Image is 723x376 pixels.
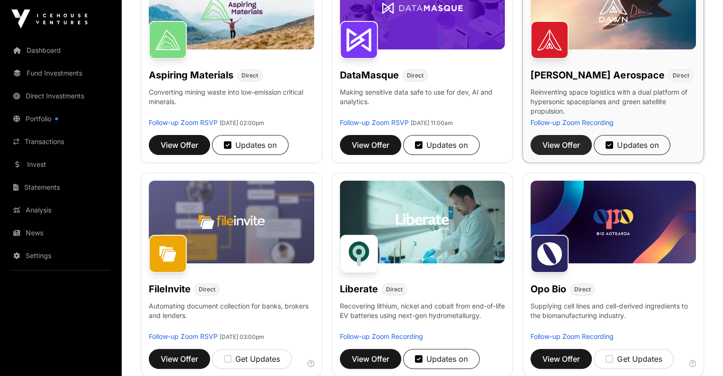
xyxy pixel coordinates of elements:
a: Follow-up Zoom Recording [530,118,614,126]
img: Dawn Aerospace [530,21,569,59]
img: Opo Bio [530,235,569,273]
span: View Offer [542,139,580,151]
a: Fund Investments [8,63,114,84]
button: View Offer [340,135,401,155]
button: View Offer [530,349,592,369]
h1: [PERSON_NAME] Aerospace [530,68,664,82]
div: Updates on [415,353,468,365]
img: Icehouse Ventures Logo [11,10,87,29]
a: Follow-up Zoom RSVP [149,118,218,126]
span: Direct [672,72,689,79]
span: Direct [386,286,403,293]
a: Invest [8,154,114,175]
h1: Opo Bio [530,282,566,296]
p: Making sensitive data safe to use for dev, AI and analytics. [340,87,505,118]
button: Updates on [212,135,289,155]
a: Portfolio [8,108,114,129]
div: Get Updates [606,353,662,365]
button: View Offer [149,349,210,369]
a: Settings [8,245,114,266]
img: FileInvite [149,235,187,273]
span: View Offer [161,139,198,151]
a: Direct Investments [8,86,114,106]
span: Direct [407,72,424,79]
p: Automating document collection for banks, brokers and lenders. [149,301,314,332]
div: Updates on [224,139,277,151]
div: Updates on [606,139,658,151]
a: Transactions [8,131,114,152]
button: View Offer [530,135,592,155]
img: Liberate-Banner.jpg [340,181,505,263]
span: View Offer [161,353,198,365]
img: Opo-Bio-Banner.jpg [530,181,696,263]
div: Updates on [415,139,468,151]
a: Analysis [8,200,114,221]
button: View Offer [340,349,401,369]
img: DataMasque [340,21,378,59]
h1: Liberate [340,282,378,296]
a: Follow-up Zoom RSVP [340,118,409,126]
a: Follow-up Zoom Recording [340,332,423,340]
img: Aspiring Materials [149,21,187,59]
div: Get Updates [224,353,280,365]
button: View Offer [149,135,210,155]
button: Updates on [594,135,670,155]
button: Updates on [403,135,480,155]
p: Reinventing space logistics with a dual platform of hypersonic spaceplanes and green satellite pr... [530,87,696,118]
span: [DATE] 11:00am [411,119,453,126]
img: Liberate [340,235,378,273]
span: [DATE] 02:00pm [220,119,264,126]
span: View Offer [542,353,580,365]
h1: Aspiring Materials [149,68,233,82]
a: Statements [8,177,114,198]
span: View Offer [352,353,389,365]
button: Updates on [403,349,480,369]
p: Converting mining waste into low-emission critical minerals. [149,87,314,118]
button: Get Updates [212,349,292,369]
span: Direct [199,286,215,293]
img: File-Invite-Banner.jpg [149,181,314,263]
span: View Offer [352,139,389,151]
iframe: Chat Widget [675,330,723,376]
p: Recovering lithium, nickel and cobalt from end-of-life EV batteries using next-gen hydrometallurgy. [340,301,505,332]
a: Dashboard [8,40,114,61]
p: Supplying cell lines and cell-derived ingredients to the biomanufacturing industry. [530,301,696,320]
a: News [8,222,114,243]
a: Follow-up Zoom Recording [530,332,614,340]
h1: DataMasque [340,68,399,82]
span: [DATE] 03:00pm [220,333,264,340]
a: Follow-up Zoom RSVP [149,332,218,340]
button: Get Updates [594,349,674,369]
span: Direct [241,72,258,79]
h1: FileInvite [149,282,191,296]
span: Direct [574,286,591,293]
